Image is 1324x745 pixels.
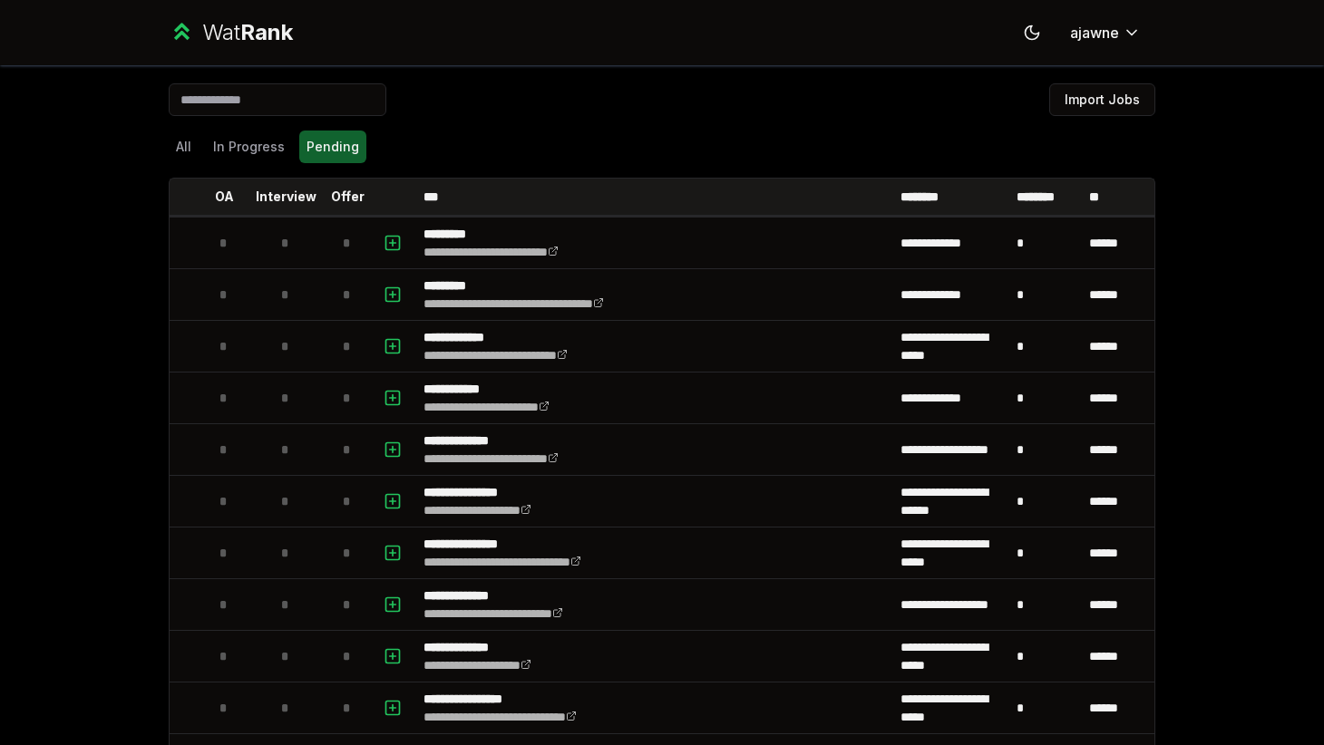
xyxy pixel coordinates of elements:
[256,188,316,206] p: Interview
[1070,22,1119,44] span: ajawne
[1049,83,1155,116] button: Import Jobs
[215,188,234,206] p: OA
[169,131,199,163] button: All
[240,19,293,45] span: Rank
[299,131,366,163] button: Pending
[331,188,365,206] p: Offer
[1056,16,1155,49] button: ajawne
[169,18,293,47] a: WatRank
[202,18,293,47] div: Wat
[206,131,292,163] button: In Progress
